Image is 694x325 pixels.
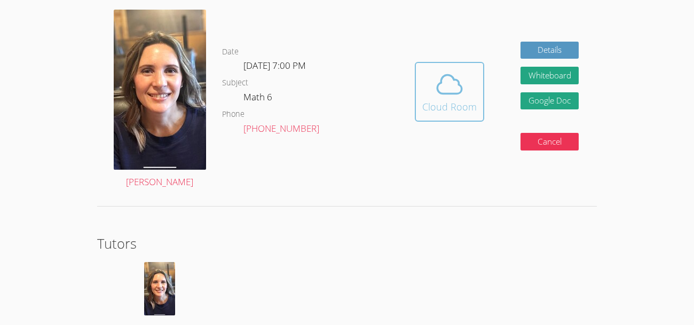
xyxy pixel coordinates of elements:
button: Cancel [520,133,579,150]
dd: Math 6 [243,90,274,108]
img: airtutors.jpg [144,262,175,315]
div: Cloud Room [422,99,477,114]
a: Google Doc [520,92,579,110]
dt: Phone [222,108,245,121]
a: [PHONE_NUMBER] [243,122,319,134]
a: Details [520,42,579,59]
a: [PERSON_NAME] [114,10,206,190]
span: [DATE] 7:00 PM [243,59,306,72]
h2: Tutors [97,233,597,253]
dt: Subject [222,76,248,90]
img: airtutors.jpg [114,10,206,170]
button: Cloud Room [415,62,484,122]
button: Whiteboard [520,67,579,84]
dt: Date [222,45,239,59]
